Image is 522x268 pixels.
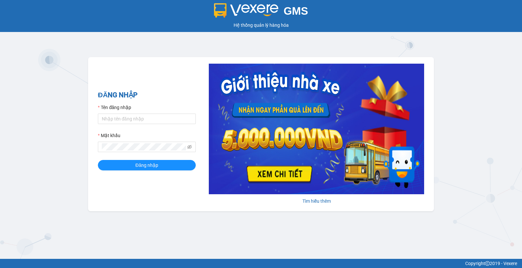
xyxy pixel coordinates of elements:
[187,145,192,149] span: eye-invisible
[284,5,308,17] span: GMS
[98,132,120,139] label: Mật khẩu
[98,160,196,170] button: Đăng nhập
[2,22,520,29] div: Hệ thống quản lý hàng hóa
[209,64,424,194] img: banner-0
[98,90,196,101] h2: ĐĂNG NHẬP
[135,162,158,169] span: Đăng nhập
[98,114,196,124] input: Tên đăng nhập
[485,261,490,266] span: copyright
[102,143,186,150] input: Mật khẩu
[98,104,131,111] label: Tên đăng nhập
[214,10,308,15] a: GMS
[209,197,424,205] div: Tìm hiểu thêm
[214,3,279,18] img: logo 2
[5,260,517,267] div: Copyright 2019 - Vexere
